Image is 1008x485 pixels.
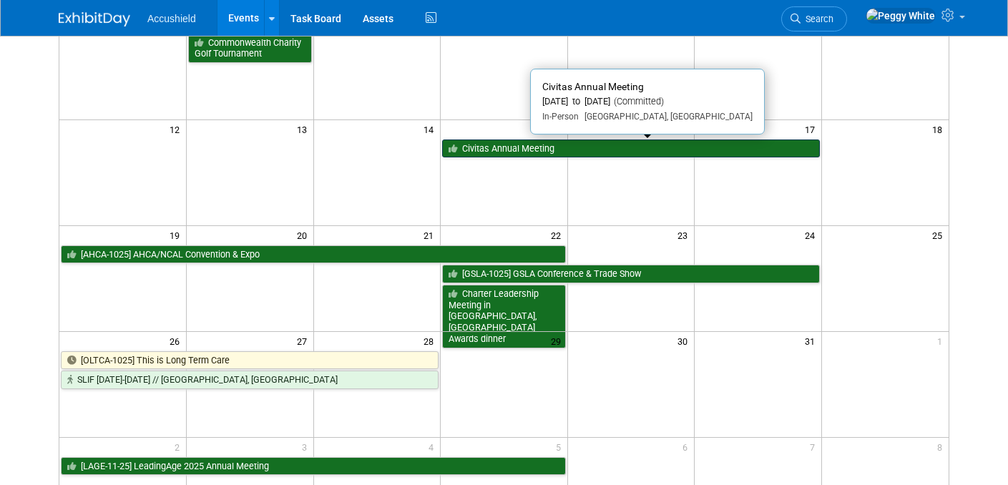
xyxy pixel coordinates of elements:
img: ExhibitDay [59,12,130,26]
span: 21 [422,226,440,244]
img: Peggy White [866,8,936,24]
span: 3 [300,438,313,456]
span: 17 [803,120,821,138]
a: Civitas Annual Meeting [442,139,820,158]
span: 6 [681,438,694,456]
span: In-Person [542,112,579,122]
span: 4 [427,438,440,456]
span: 27 [295,332,313,350]
span: 18 [931,120,949,138]
span: 19 [168,226,186,244]
a: [LAGE-11-25] LeadingAge 2025 Annual Meeting [61,457,566,476]
span: 29 [549,332,567,350]
a: Charter Leadership Meeting in [GEOGRAPHIC_DATA], [GEOGRAPHIC_DATA] Awards dinner [442,285,566,348]
div: [DATE] to [DATE] [542,96,753,108]
span: 2 [173,438,186,456]
a: Commonwealth Charity Golf Tournament [188,34,312,63]
span: 26 [168,332,186,350]
span: [GEOGRAPHIC_DATA], [GEOGRAPHIC_DATA] [579,112,753,122]
span: 31 [803,332,821,350]
a: Search [781,6,847,31]
a: SLIF [DATE]-[DATE] // [GEOGRAPHIC_DATA], [GEOGRAPHIC_DATA] [61,371,439,389]
span: 25 [931,226,949,244]
a: [OLTCA-1025] This is Long Term Care [61,351,439,370]
span: 23 [676,226,694,244]
a: [GSLA-1025] GSLA Conference & Trade Show [442,265,820,283]
span: 30 [676,332,694,350]
span: 8 [936,438,949,456]
span: 12 [168,120,186,138]
span: 7 [808,438,821,456]
span: (Committed) [610,96,664,107]
span: 28 [422,332,440,350]
span: Civitas Annual Meeting [542,81,644,92]
span: Search [801,14,833,24]
span: 24 [803,226,821,244]
a: [AHCA-1025] AHCA/NCAL Convention & Expo [61,245,566,264]
span: 14 [422,120,440,138]
span: 20 [295,226,313,244]
span: 22 [549,226,567,244]
span: 13 [295,120,313,138]
span: 5 [554,438,567,456]
span: Accushield [147,13,196,24]
span: 1 [936,332,949,350]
